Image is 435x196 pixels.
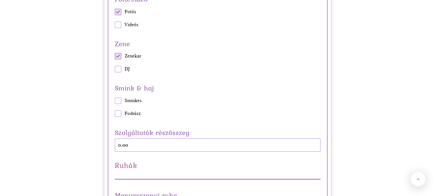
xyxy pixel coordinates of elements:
[115,98,321,104] label: Sminkes
[115,9,321,15] label: Fotós
[115,53,321,59] label: Zenekar
[115,66,321,72] label: DJ
[115,161,321,169] h2: Ruhák
[115,22,321,28] label: Videós
[115,127,321,139] label: Szolgáltatók részösszeg
[115,38,321,50] span: Zene
[125,22,138,28] span: Videós
[125,110,140,117] span: Fodrász
[125,98,142,104] span: Sminkes
[125,9,136,15] span: Fotós
[115,82,321,94] span: Smink & haj
[125,53,141,59] span: Zenekar
[125,66,130,72] span: DJ
[115,110,321,117] label: Fodrász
